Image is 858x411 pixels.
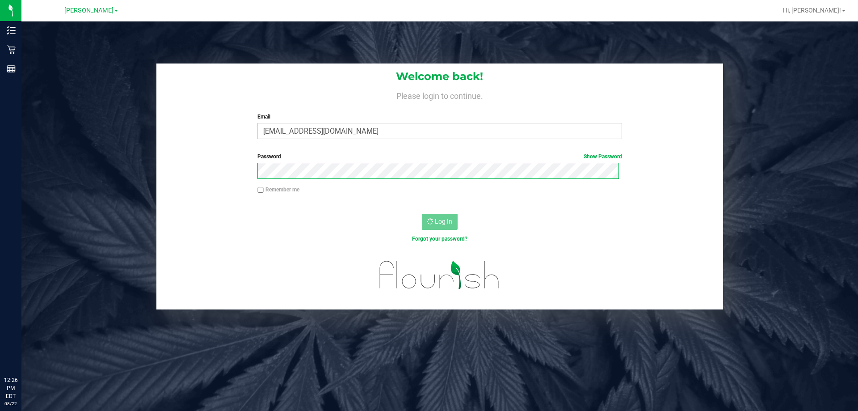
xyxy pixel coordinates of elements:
[369,252,510,298] img: flourish_logo.svg
[412,236,467,242] a: Forgot your password?
[257,186,299,194] label: Remember me
[422,214,458,230] button: Log In
[435,218,452,225] span: Log In
[7,45,16,54] inline-svg: Retail
[257,187,264,193] input: Remember me
[584,153,622,160] a: Show Password
[257,153,281,160] span: Password
[156,89,723,100] h4: Please login to continue.
[783,7,841,14] span: Hi, [PERSON_NAME]!
[257,113,622,121] label: Email
[7,64,16,73] inline-svg: Reports
[4,376,17,400] p: 12:26 PM EDT
[64,7,114,14] span: [PERSON_NAME]
[4,400,17,407] p: 08/22
[156,71,723,82] h1: Welcome back!
[7,26,16,35] inline-svg: Inventory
